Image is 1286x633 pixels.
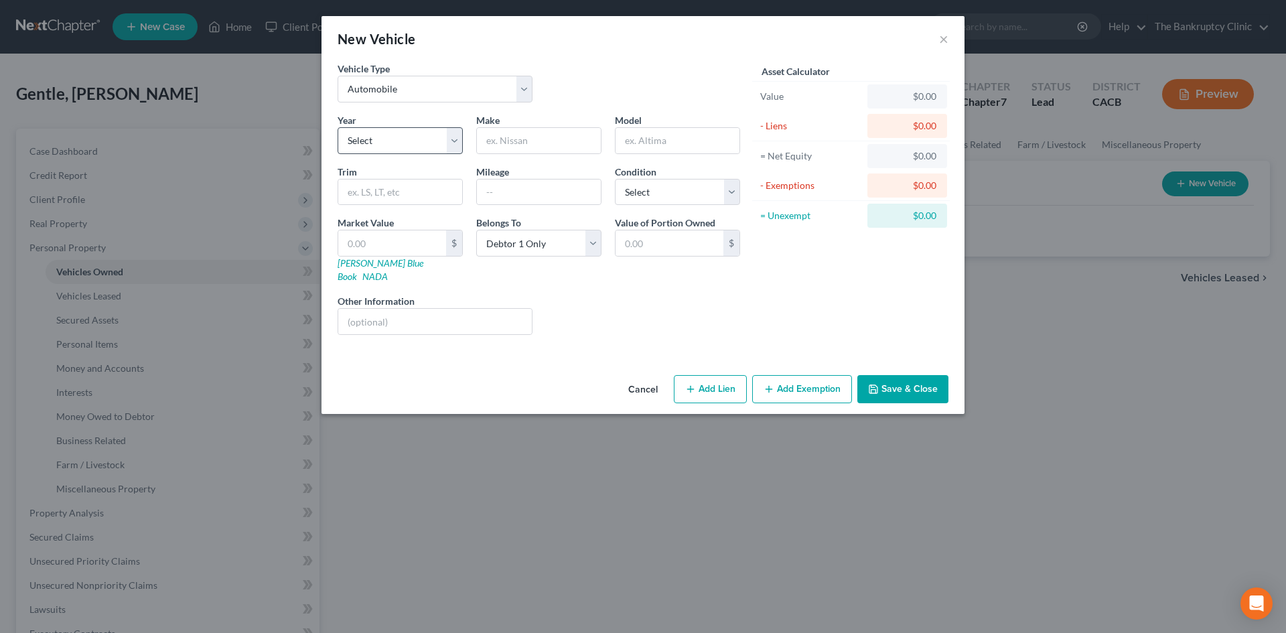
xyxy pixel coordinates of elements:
button: Cancel [618,376,668,403]
div: = Unexempt [760,209,861,222]
div: $0.00 [878,209,936,222]
div: New Vehicle [338,29,415,48]
label: Asset Calculator [762,64,830,78]
button: Save & Close [857,375,948,403]
span: Make [476,115,500,126]
div: $0.00 [878,119,936,133]
span: Belongs To [476,217,521,228]
button: Add Lien [674,375,747,403]
label: Year [338,113,356,127]
input: ex. LS, LT, etc [338,180,462,205]
label: Trim [338,165,357,179]
input: (optional) [338,309,532,334]
input: 0.00 [616,230,723,256]
button: Add Exemption [752,375,852,403]
div: Open Intercom Messenger [1240,587,1273,620]
a: [PERSON_NAME] Blue Book [338,257,423,282]
div: Value [760,90,861,103]
input: ex. Nissan [477,128,601,153]
div: $0.00 [878,149,936,163]
a: NADA [362,271,388,282]
div: $0.00 [878,179,936,192]
label: Model [615,113,642,127]
label: Vehicle Type [338,62,390,76]
div: $0.00 [878,90,936,103]
label: Other Information [338,294,415,308]
label: Condition [615,165,656,179]
input: -- [477,180,601,205]
div: $ [723,230,739,256]
input: 0.00 [338,230,446,256]
div: - Exemptions [760,179,861,192]
div: - Liens [760,119,861,133]
button: × [939,31,948,47]
input: ex. Altima [616,128,739,153]
label: Mileage [476,165,509,179]
label: Value of Portion Owned [615,216,715,230]
div: = Net Equity [760,149,861,163]
label: Market Value [338,216,394,230]
div: $ [446,230,462,256]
